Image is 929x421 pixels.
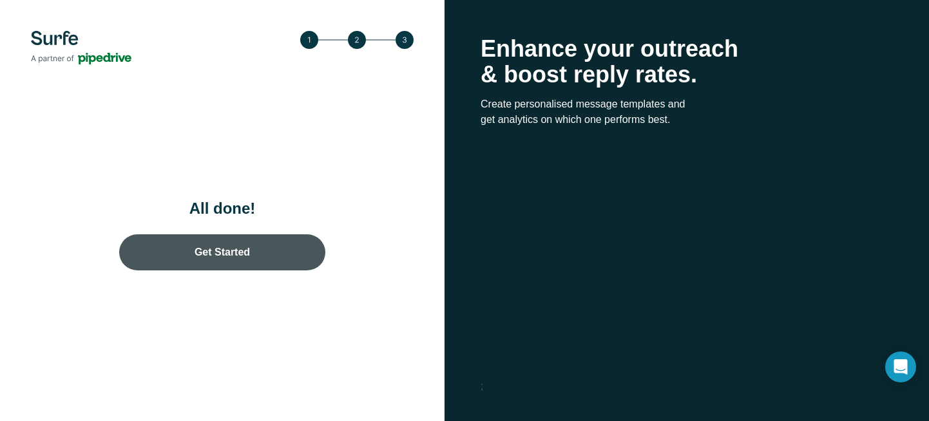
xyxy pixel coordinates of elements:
div: Open Intercom Messenger [885,351,916,382]
p: Enhance your outreach [481,36,893,62]
img: Step 3 [300,31,414,49]
p: & boost reply rates. [481,62,893,88]
img: Surfe's logo [31,31,131,64]
p: Create personalised message templates and [481,97,893,112]
iframe: Get started: Pipedrive LinkedIn integration with Surfe [481,127,893,379]
a: Get Started [119,234,325,270]
h1: All done! [93,198,351,219]
p: get analytics on which one performs best. [481,112,893,127]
